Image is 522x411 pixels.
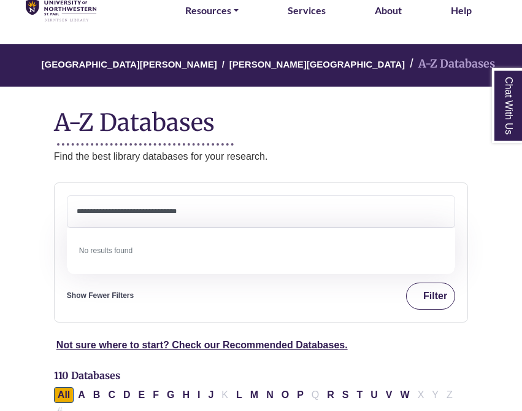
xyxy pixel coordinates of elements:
a: Not sure where to start? Check our Recommended Databases. [56,340,348,350]
button: Filter Results J [204,387,217,403]
h1: A-Z Databases [54,99,468,136]
li: A-Z Databases [405,55,495,73]
button: Filter Results I [194,387,204,403]
nav: breadcrumb [54,44,468,87]
li: No results found [67,238,455,264]
button: Filter Results B [90,387,104,403]
button: All [54,387,74,403]
button: Filter [406,283,455,310]
button: Filter Results R [323,387,338,403]
p: Find the best library databases for your research. [54,149,468,165]
button: Filter Results E [135,387,149,403]
a: [PERSON_NAME][GEOGRAPHIC_DATA] [229,57,405,69]
textarea: Search [77,208,445,217]
a: Show Fewer Filters [67,290,134,302]
a: [GEOGRAPHIC_DATA][PERSON_NAME] [42,57,217,69]
button: Filter Results C [104,387,119,403]
a: About [375,2,402,18]
button: Filter Results D [120,387,134,403]
button: Filter Results S [339,387,353,403]
button: Filter Results H [178,387,193,403]
button: Filter Results G [163,387,178,403]
a: Resources [185,2,239,18]
button: Filter Results N [263,387,277,403]
button: Filter Results O [278,387,293,403]
button: Filter Results T [353,387,367,403]
button: Filter Results U [367,387,382,403]
button: Filter Results M [247,387,262,403]
button: Filter Results L [232,387,246,403]
button: Filter Results W [397,387,413,403]
button: Filter Results F [149,387,163,403]
button: Filter Results A [74,387,89,403]
button: Filter Results P [293,387,307,403]
a: Services [288,2,326,18]
span: 110 Databases [54,369,120,382]
button: Filter Results V [382,387,396,403]
a: Help [451,2,472,18]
